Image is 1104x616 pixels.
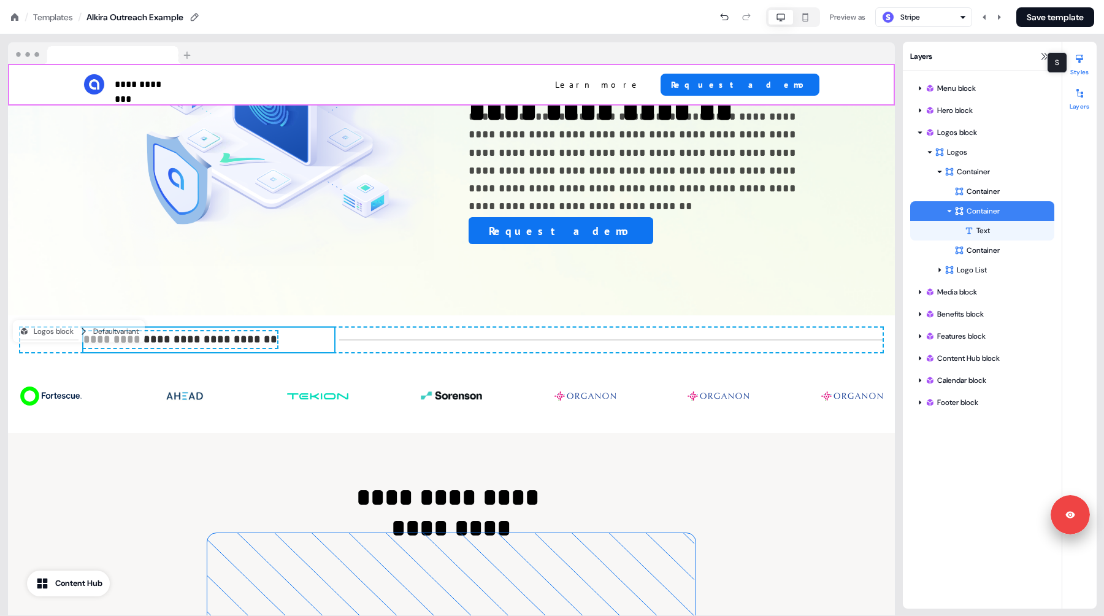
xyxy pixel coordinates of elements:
div: Container [954,185,1049,198]
button: Learn more [545,74,651,96]
div: Footer block [925,396,1049,409]
div: Layers [903,42,1062,71]
div: S [1047,52,1067,73]
button: Content Hub [27,571,110,596]
div: Container [910,241,1054,260]
div: Request a demo [469,217,819,244]
a: Templates [33,11,73,23]
div: Calendar block [925,374,1049,387]
img: Image [821,372,883,421]
div: Logos blockLogosContainerContainerContainerTextContainerLogo List [910,123,1054,280]
div: / [25,10,28,24]
div: Menu block [910,79,1054,98]
button: Stripe [875,7,972,27]
div: Menu block [925,82,1049,94]
div: Hero block [925,104,1049,117]
div: Media block [925,286,1049,298]
div: Logos block [19,325,74,337]
img: Image [20,372,82,421]
div: Default variant [93,325,139,337]
div: LogosContainerContainerContainerTextContainerLogo List [910,142,1054,280]
div: Logo List [910,260,1054,280]
div: Footer block [910,393,1054,412]
img: Image [688,372,749,421]
button: Request a demo [469,217,653,244]
div: Benefits block [910,304,1054,324]
img: Browser topbar [8,42,196,64]
div: Features block [910,326,1054,346]
div: Text [910,221,1054,241]
div: Content Hub block [910,348,1054,368]
img: Image [154,372,215,421]
div: Media block [910,282,1054,302]
div: Container [954,244,1049,256]
div: Stripe [900,11,920,23]
img: Image [287,372,348,421]
div: / [78,10,82,24]
div: Calendar block [910,371,1054,390]
div: Logo List [945,264,1049,276]
div: Container [910,182,1054,201]
div: Logos [935,146,1049,158]
img: Image [421,372,482,421]
div: ContainerContainerContainerTextContainer [910,162,1054,260]
div: Hero block [910,101,1054,120]
div: Container [954,205,1049,217]
div: Alkira Outreach Example [86,11,183,23]
div: ImageImageImageImageImageImageImage [20,372,883,421]
button: Styles [1062,49,1097,76]
button: Save template [1016,7,1094,27]
div: Features block [925,330,1049,342]
button: Request a demo [661,74,819,96]
div: Container [945,166,1049,178]
div: Learn moreRequest a demo [456,74,819,96]
div: Content Hub [55,577,102,590]
div: Benefits block [925,308,1049,320]
div: Logos block [925,126,1049,139]
div: ContainerText [910,201,1054,241]
img: Image [554,372,616,421]
button: Layers [1062,83,1097,110]
div: Text [964,225,1054,237]
div: Preview as [830,11,865,23]
div: Content Hub block [925,352,1049,364]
